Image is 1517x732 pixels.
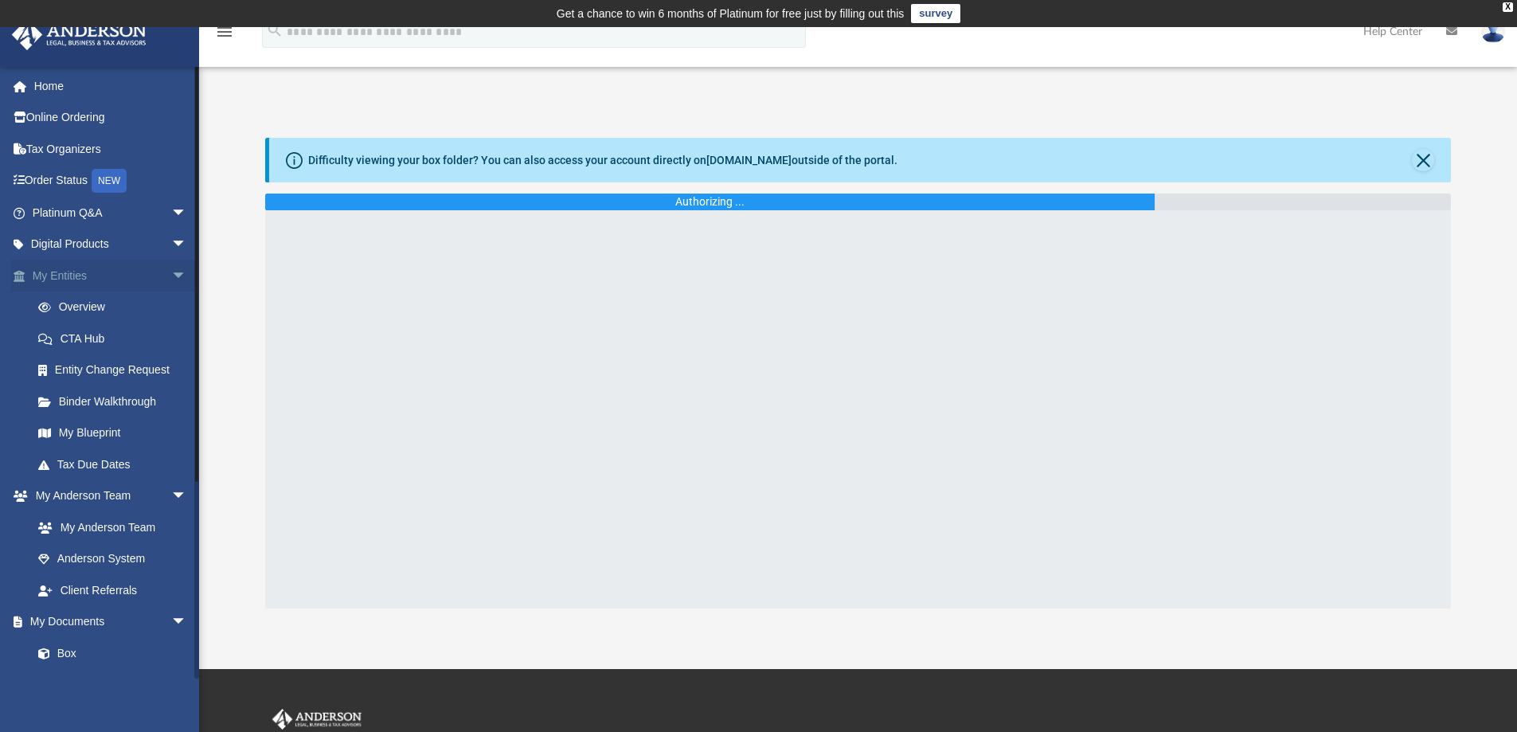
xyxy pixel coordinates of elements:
a: Tax Organizers [11,133,211,165]
a: CTA Hub [22,323,211,354]
span: arrow_drop_down [171,480,203,513]
div: Authorizing ... [675,194,745,210]
div: close [1503,2,1513,12]
a: Binder Walkthrough [22,386,211,417]
span: arrow_drop_down [171,606,203,639]
a: Box [22,637,195,669]
a: Digital Productsarrow_drop_down [11,229,211,260]
img: Anderson Advisors Platinum Portal [269,709,365,730]
div: Get a chance to win 6 months of Platinum for free just by filling out this [557,4,905,23]
a: [DOMAIN_NAME] [706,154,792,166]
div: NEW [92,169,127,193]
a: Client Referrals [22,574,203,606]
a: My Blueprint [22,417,203,449]
i: search [266,22,283,39]
a: Anderson System [22,543,203,575]
a: My Anderson Teamarrow_drop_down [11,480,203,512]
a: menu [215,30,234,41]
a: Online Ordering [11,102,211,134]
a: Tax Due Dates [22,448,211,480]
span: arrow_drop_down [171,260,203,292]
a: Meeting Minutes [22,669,203,701]
a: Platinum Q&Aarrow_drop_down [11,197,211,229]
a: My Anderson Team [22,511,195,543]
img: Anderson Advisors Platinum Portal [7,19,151,50]
i: menu [215,22,234,41]
a: survey [911,4,960,23]
div: Difficulty viewing your box folder? You can also access your account directly on outside of the p... [308,152,897,169]
img: User Pic [1481,20,1505,43]
a: My Documentsarrow_drop_down [11,606,203,638]
span: arrow_drop_down [171,197,203,229]
a: Entity Change Request [22,354,211,386]
a: Home [11,70,211,102]
span: arrow_drop_down [171,229,203,261]
a: Overview [22,292,211,323]
button: Close [1412,149,1434,171]
a: My Entitiesarrow_drop_down [11,260,211,292]
a: Order StatusNEW [11,165,211,198]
